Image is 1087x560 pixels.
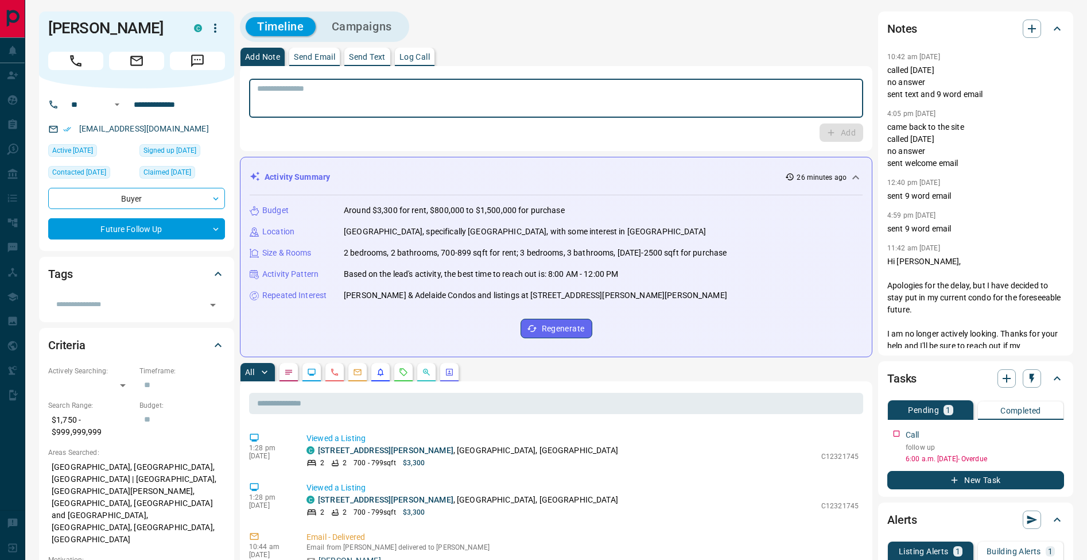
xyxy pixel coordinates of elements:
p: Add Note [245,53,280,61]
h2: Notes [887,20,917,38]
p: 2 [320,507,324,517]
p: 1 [956,547,960,555]
div: condos.ca [306,496,315,504]
button: Timeline [246,17,316,36]
p: sent 9 word email [887,190,1064,202]
div: Wed Nov 09 2022 [139,144,225,160]
p: [DATE] [249,501,289,509]
p: Actively Searching: [48,366,134,376]
p: Repeated Interest [262,289,327,302]
p: All [245,368,254,376]
button: Open [110,98,124,111]
p: Around $3,300 for rent, $800,000 to $1,500,000 for purchase [344,204,565,217]
div: condos.ca [194,24,202,32]
p: 2 bedrooms, 2 bathrooms, 700-899 sqft for rent; 3 bedrooms, 3 bathrooms, [DATE]-2500 sqft for pur... [344,247,727,259]
p: Areas Searched: [48,447,225,458]
p: 2 [343,507,347,517]
p: Log Call [399,53,430,61]
p: 700 - 799 sqft [354,507,395,517]
p: Activity Summary [265,171,330,183]
p: [GEOGRAPHIC_DATA], [GEOGRAPHIC_DATA], [GEOGRAPHIC_DATA] | [GEOGRAPHIC_DATA], [GEOGRAPHIC_DATA][PE... [48,458,225,549]
p: Pending [908,406,939,414]
p: 4:59 pm [DATE] [887,211,936,219]
p: 1:28 pm [249,493,289,501]
p: $1,750 - $999,999,999 [48,411,134,442]
p: 1:28 pm [249,444,289,452]
a: [STREET_ADDRESS][PERSON_NAME] [318,446,453,455]
p: Activity Pattern [262,268,319,280]
svg: Requests [399,368,408,377]
div: Wed Aug 06 2025 [48,166,134,182]
svg: Agent Actions [445,368,454,377]
p: Size & Rooms [262,247,312,259]
p: $3,300 [403,458,425,468]
p: Search Range: [48,400,134,411]
svg: Emails [353,368,362,377]
div: Tags [48,260,225,288]
p: Hi [PERSON_NAME], Apologies for the delay, but I have decided to stay put in my current condo for... [887,256,1064,388]
p: Completed [1000,407,1041,415]
a: [EMAIL_ADDRESS][DOMAIN_NAME] [79,124,209,133]
p: 11:42 am [DATE] [887,244,940,252]
p: Send Text [349,53,386,61]
p: 1 [1048,547,1053,555]
button: Open [205,297,221,313]
button: Campaigns [320,17,403,36]
p: Email - Delivered [306,531,859,543]
p: 10:44 am [249,543,289,551]
div: Tue Aug 12 2025 [48,144,134,160]
svg: Opportunities [422,368,431,377]
div: condos.ca [306,446,315,454]
p: , [GEOGRAPHIC_DATA], [GEOGRAPHIC_DATA] [318,445,618,457]
button: Regenerate [521,319,592,338]
span: Contacted [DATE] [52,167,106,178]
p: C12321745 [821,501,859,511]
p: Viewed a Listing [306,432,859,445]
p: Based on the lead's activity, the best time to reach out is: 8:00 AM - 12:00 PM [344,268,618,280]
h1: [PERSON_NAME] [48,19,177,37]
p: Budget: [139,400,225,411]
p: C12321745 [821,451,859,462]
a: [STREET_ADDRESS][PERSON_NAME] [318,495,453,504]
p: Location [262,226,294,238]
p: Call [906,429,919,441]
p: came back to the site called [DATE] no answer sent welcome email [887,121,1064,169]
p: 2 [343,458,347,468]
div: Future Follow Up [48,218,225,240]
p: 700 - 799 sqft [354,458,395,468]
span: Active [DATE] [52,145,93,156]
p: [PERSON_NAME] & Adelaide Condos and listings at [STREET_ADDRESS][PERSON_NAME][PERSON_NAME] [344,289,727,302]
div: Tasks [887,365,1064,392]
span: Signed up [DATE] [143,145,196,156]
p: Budget [262,204,289,217]
div: Alerts [887,506,1064,534]
p: 1 [946,406,950,414]
svg: Notes [284,368,293,377]
p: called [DATE] no answer sent text and 9 word email [887,64,1064,101]
div: Buyer [48,188,225,209]
p: Viewed a Listing [306,482,859,494]
p: 12:40 pm [DATE] [887,179,940,187]
p: Timeframe: [139,366,225,376]
p: 10:42 am [DATE] [887,53,940,61]
span: Message [170,52,225,70]
div: Activity Summary26 minutes ago [250,167,863,188]
button: New Task [887,471,1064,489]
h2: Alerts [887,511,917,529]
svg: Calls [330,368,339,377]
p: 6:00 a.m. [DATE] - Overdue [906,454,1064,464]
p: sent 9 word email [887,223,1064,235]
p: 2 [320,458,324,468]
div: Mon Jul 24 2023 [139,166,225,182]
p: [DATE] [249,452,289,460]
svg: Email Verified [63,125,71,133]
p: [DATE] [249,551,289,559]
div: Criteria [48,331,225,359]
p: , [GEOGRAPHIC_DATA], [GEOGRAPHIC_DATA] [318,494,618,506]
p: $3,300 [403,507,425,517]
p: follow up [906,442,1064,453]
p: Listing Alerts [899,547,949,555]
span: Email [109,52,164,70]
p: Email from [PERSON_NAME] delivered to [PERSON_NAME] [306,543,859,551]
h2: Tags [48,265,72,283]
